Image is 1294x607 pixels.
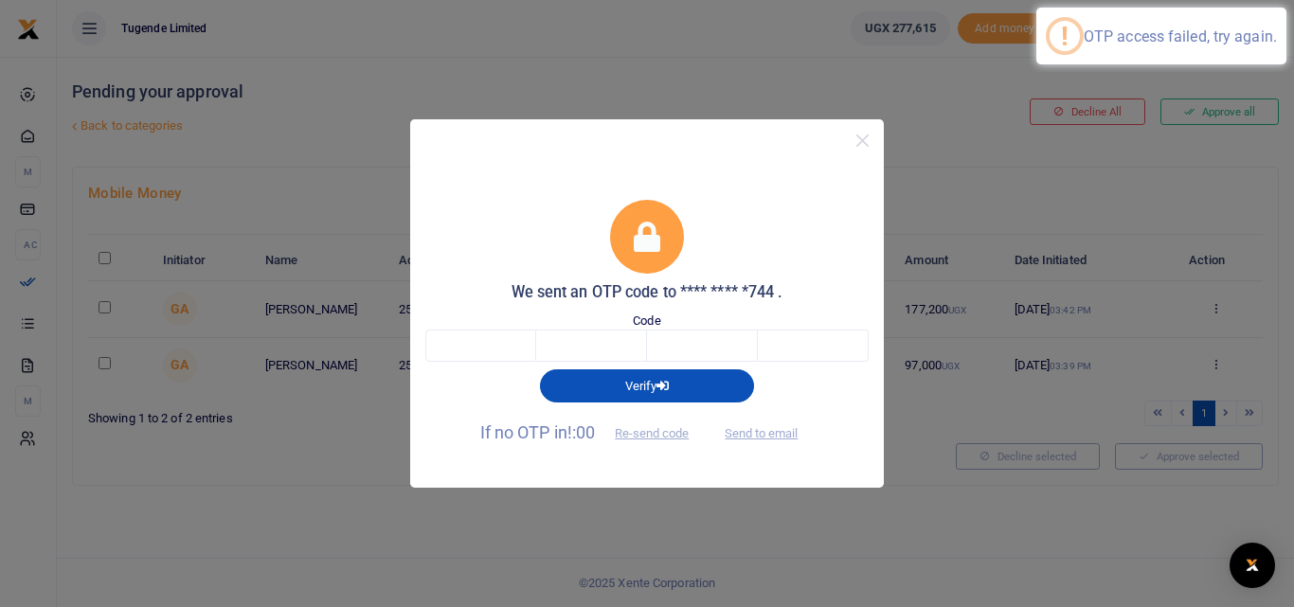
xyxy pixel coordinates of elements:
div: ! [1061,21,1069,51]
button: Verify [540,369,754,402]
span: If no OTP in [480,422,706,442]
span: !:00 [567,422,595,442]
div: OTP access failed, try again. [1084,27,1277,45]
div: Open Intercom Messenger [1230,543,1275,588]
label: Code [633,312,660,330]
button: Close [849,127,876,154]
